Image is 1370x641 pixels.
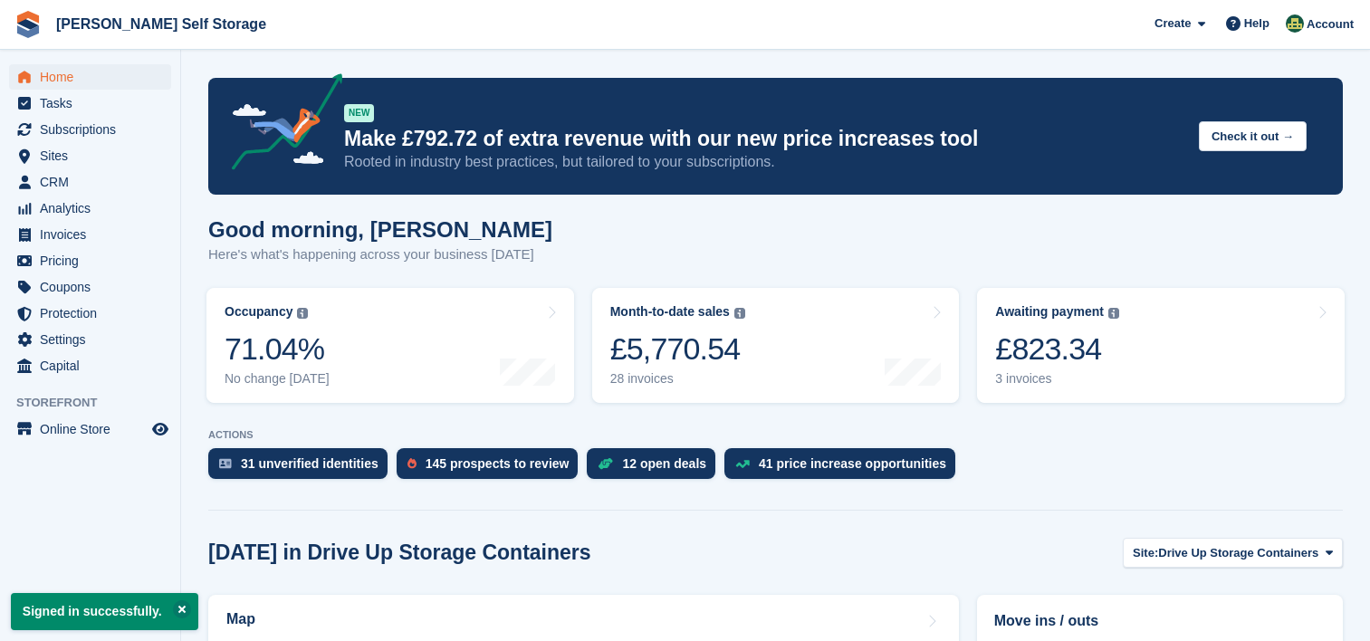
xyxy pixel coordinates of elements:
[219,458,232,469] img: verify_identity-adf6edd0f0f0b5bbfe63781bf79b02c33cf7c696d77639b501bdc392416b5a36.svg
[724,448,964,488] a: 41 price increase opportunities
[1286,14,1304,33] img: Julie Williams
[9,64,171,90] a: menu
[344,104,374,122] div: NEW
[241,456,378,471] div: 31 unverified identities
[610,330,745,368] div: £5,770.54
[9,91,171,116] a: menu
[14,11,42,38] img: stora-icon-8386f47178a22dfd0bd8f6a31ec36ba5ce8667c1dd55bd0f319d3a0aa187defe.svg
[40,91,148,116] span: Tasks
[587,448,724,488] a: 12 open deals
[344,126,1184,152] p: Make £792.72 of extra revenue with our new price increases tool
[1154,14,1191,33] span: Create
[995,330,1119,368] div: £823.34
[16,394,180,412] span: Storefront
[1108,308,1119,319] img: icon-info-grey-7440780725fd019a000dd9b08b2336e03edf1995a4989e88bcd33f0948082b44.svg
[225,330,330,368] div: 71.04%
[208,244,552,265] p: Here's what's happening across your business [DATE]
[226,611,255,627] h2: Map
[995,304,1104,320] div: Awaiting payment
[9,353,171,378] a: menu
[9,169,171,195] a: menu
[40,353,148,378] span: Capital
[734,308,745,319] img: icon-info-grey-7440780725fd019a000dd9b08b2336e03edf1995a4989e88bcd33f0948082b44.svg
[9,248,171,273] a: menu
[206,288,574,403] a: Occupancy 71.04% No change [DATE]
[40,327,148,352] span: Settings
[9,143,171,168] a: menu
[9,301,171,326] a: menu
[208,448,397,488] a: 31 unverified identities
[759,456,946,471] div: 41 price increase opportunities
[995,371,1119,387] div: 3 invoices
[40,416,148,442] span: Online Store
[208,541,591,565] h2: [DATE] in Drive Up Storage Containers
[297,308,308,319] img: icon-info-grey-7440780725fd019a000dd9b08b2336e03edf1995a4989e88bcd33f0948082b44.svg
[592,288,960,403] a: Month-to-date sales £5,770.54 28 invoices
[225,371,330,387] div: No change [DATE]
[426,456,570,471] div: 145 prospects to review
[40,117,148,142] span: Subscriptions
[149,418,171,440] a: Preview store
[1244,14,1269,33] span: Help
[9,416,171,442] a: menu
[9,274,171,300] a: menu
[397,448,588,488] a: 145 prospects to review
[344,152,1184,172] p: Rooted in industry best practices, but tailored to your subscriptions.
[622,456,706,471] div: 12 open deals
[225,304,292,320] div: Occupancy
[735,460,750,468] img: price_increase_opportunities-93ffe204e8149a01c8c9dc8f82e8f89637d9d84a8eef4429ea346261dce0b2c0.svg
[977,288,1345,403] a: Awaiting payment £823.34 3 invoices
[1133,544,1158,562] span: Site:
[598,457,613,470] img: deal-1b604bf984904fb50ccaf53a9ad4b4a5d6e5aea283cecdc64d6e3604feb123c2.svg
[40,248,148,273] span: Pricing
[610,371,745,387] div: 28 invoices
[9,222,171,247] a: menu
[40,274,148,300] span: Coupons
[40,196,148,221] span: Analytics
[610,304,730,320] div: Month-to-date sales
[11,593,198,630] p: Signed in successfully.
[40,301,148,326] span: Protection
[49,9,273,39] a: [PERSON_NAME] Self Storage
[216,73,343,177] img: price-adjustments-announcement-icon-8257ccfd72463d97f412b2fc003d46551f7dbcb40ab6d574587a9cd5c0d94...
[40,143,148,168] span: Sites
[994,610,1326,632] h2: Move ins / outs
[9,196,171,221] a: menu
[1199,121,1307,151] button: Check it out →
[40,169,148,195] span: CRM
[9,117,171,142] a: menu
[208,429,1343,441] p: ACTIONS
[9,327,171,352] a: menu
[1123,538,1343,568] button: Site: Drive Up Storage Containers
[40,222,148,247] span: Invoices
[40,64,148,90] span: Home
[1307,15,1354,33] span: Account
[208,217,552,242] h1: Good morning, [PERSON_NAME]
[407,458,417,469] img: prospect-51fa495bee0391a8d652442698ab0144808aea92771e9ea1ae160a38d050c398.svg
[1158,544,1318,562] span: Drive Up Storage Containers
